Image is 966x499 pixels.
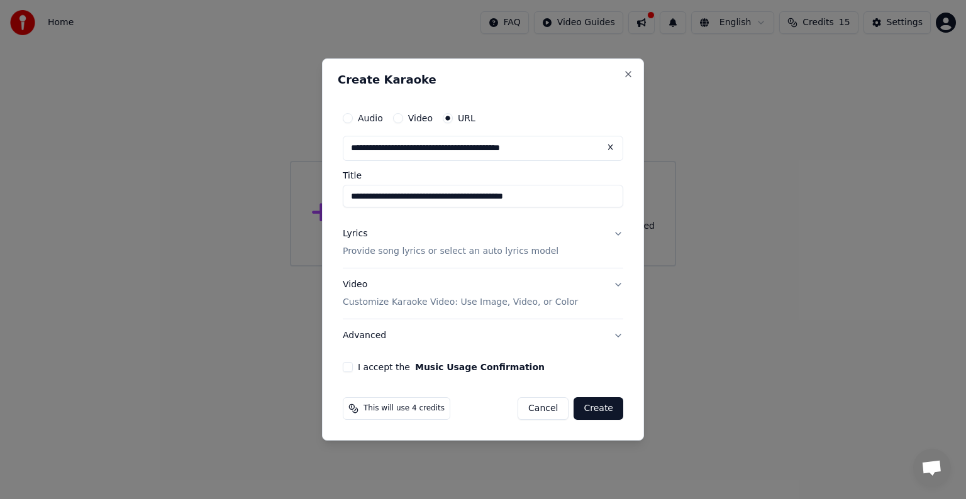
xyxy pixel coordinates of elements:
button: Create [574,397,623,420]
button: Advanced [343,319,623,352]
button: I accept the [415,363,545,371]
label: URL [458,114,475,123]
div: Lyrics [343,228,367,240]
button: VideoCustomize Karaoke Video: Use Image, Video, or Color [343,268,623,319]
div: Video [343,278,578,309]
label: I accept the [358,363,545,371]
label: Title [343,171,623,180]
label: Audio [358,114,383,123]
h2: Create Karaoke [338,74,628,85]
label: Video [408,114,433,123]
span: This will use 4 credits [364,403,445,414]
button: Cancel [518,397,569,420]
p: Customize Karaoke Video: Use Image, Video, or Color [343,296,578,309]
p: Provide song lyrics or select an auto lyrics model [343,245,558,258]
button: LyricsProvide song lyrics or select an auto lyrics model [343,217,623,268]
